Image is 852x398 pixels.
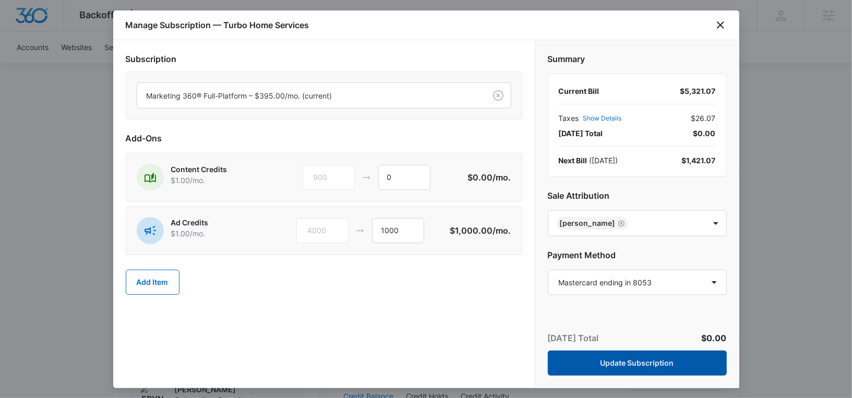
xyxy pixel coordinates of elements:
[559,113,579,124] span: Taxes
[126,53,522,65] h2: Subscription
[548,189,727,202] h2: Sale Attribution
[682,155,716,166] div: $1,421.07
[714,19,727,31] button: close
[702,333,727,343] span: $0.00
[583,115,622,122] button: Show Details
[490,87,507,104] button: Clear
[462,171,511,184] p: $0.00
[126,19,309,31] h1: Manage Subscription — Turbo Home Services
[548,332,599,344] p: [DATE] Total
[493,225,511,236] span: /mo.
[616,220,625,227] div: Remove Robin Mills
[680,86,716,97] div: $5,321.07
[171,175,262,186] p: $1.00 /mo.
[493,172,511,183] span: /mo.
[548,249,727,261] h2: Payment Method
[559,87,599,95] span: Current Bill
[450,224,511,237] p: $1,000.00
[126,270,179,295] button: Add Item
[560,220,616,227] div: [PERSON_NAME]
[559,128,603,139] span: [DATE] Total
[559,156,587,165] span: Next Bill
[559,155,618,166] div: ( [DATE] )
[372,218,424,243] input: 1
[693,128,716,139] span: $0.00
[378,165,430,190] input: 1
[171,164,262,175] p: Content Credits
[548,53,727,65] h2: Summary
[171,228,262,239] p: $1.00 /mo.
[147,90,149,101] input: Subscription
[548,351,727,376] button: Update Subscription
[126,132,522,144] h2: Add-Ons
[171,217,262,228] p: Ad Credits
[691,113,716,124] span: $26.07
